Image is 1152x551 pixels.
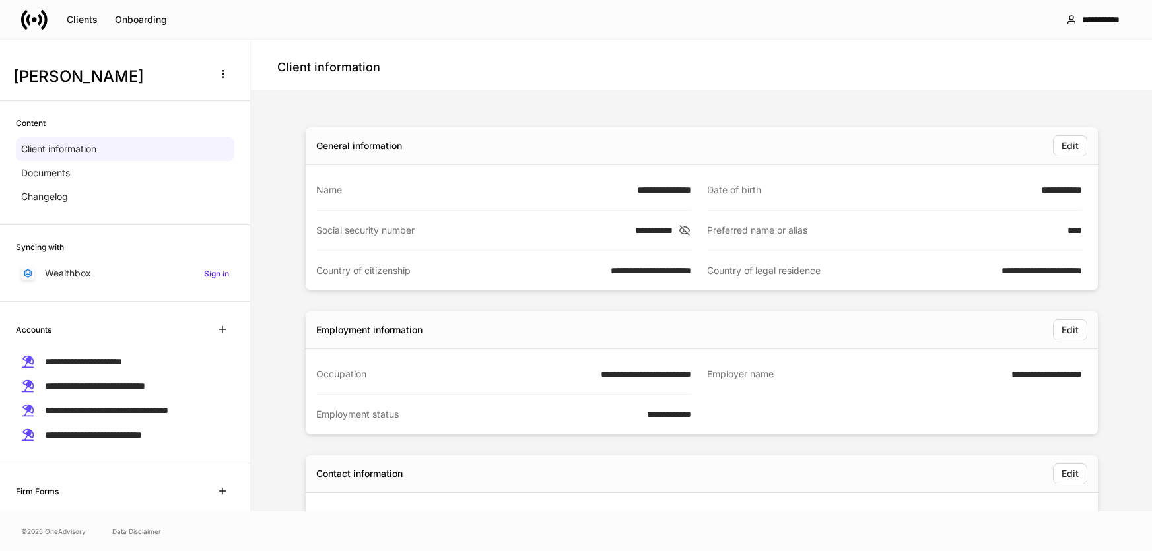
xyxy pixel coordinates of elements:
div: Edit [1062,325,1079,335]
div: General information [316,139,402,152]
h6: Content [16,117,46,129]
a: Data Disclaimer [112,526,161,536]
div: Country of legal residence [707,264,994,277]
div: Employment status [316,408,639,421]
h6: Firm Forms [16,485,59,498]
div: Edit [1062,141,1079,150]
div: Contact information [316,467,403,480]
div: Name [316,183,629,197]
div: Social security number [316,224,627,237]
button: Onboarding [106,9,176,30]
p: Wealthbox [45,267,91,280]
div: Employer name [707,368,1003,381]
h6: Sign in [204,267,229,280]
div: Onboarding [115,15,167,24]
h6: Syncing with [16,241,64,253]
a: Changelog [16,185,234,209]
p: Client information [21,143,96,156]
div: Employment information [316,323,423,337]
div: Clients [67,15,98,24]
button: Clients [58,9,106,30]
div: Date of birth [707,183,1033,197]
p: Documents [21,166,70,179]
h6: Accounts [16,323,51,336]
h4: Client information [277,59,380,75]
a: WealthboxSign in [16,261,234,285]
span: © 2025 OneAdvisory [21,526,86,536]
p: Changelog [21,190,68,203]
div: Country of citizenship [316,264,603,277]
a: Client information [16,137,234,161]
button: Edit [1053,319,1087,340]
button: Edit [1053,463,1087,484]
div: Edit [1062,469,1079,478]
button: Edit [1053,135,1087,156]
div: Occupation [316,368,593,381]
div: Preferred name or alias [707,224,1060,237]
a: Documents [16,161,234,185]
h3: [PERSON_NAME] [13,66,204,87]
